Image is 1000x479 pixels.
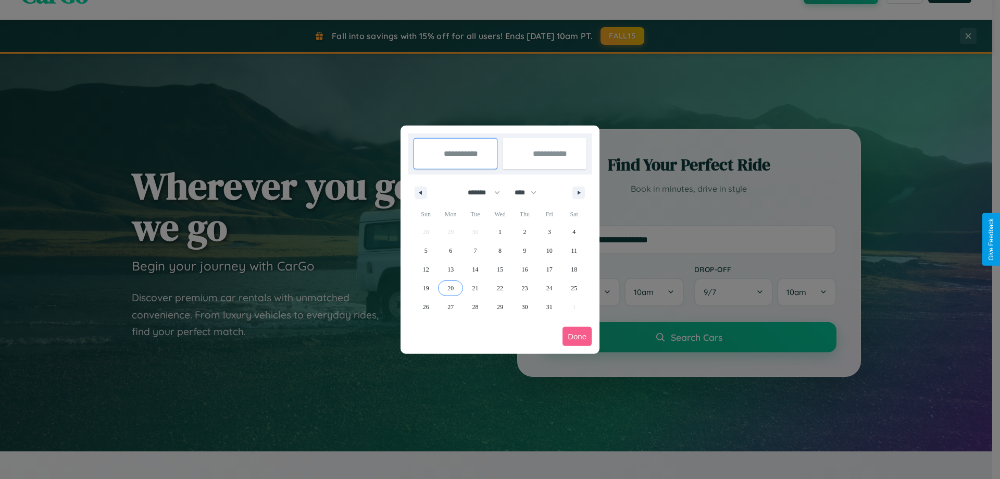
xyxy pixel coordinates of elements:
[521,260,528,279] span: 16
[497,260,503,279] span: 15
[537,241,561,260] button: 10
[546,279,553,298] span: 24
[548,223,551,241] span: 3
[562,241,586,260] button: 11
[537,260,561,279] button: 17
[463,241,488,260] button: 7
[488,279,512,298] button: 22
[562,327,592,346] button: Done
[537,223,561,241] button: 3
[488,298,512,316] button: 29
[447,279,454,298] span: 20
[488,206,512,223] span: Wed
[537,298,561,316] button: 31
[438,298,463,316] button: 27
[488,241,512,260] button: 8
[571,279,577,298] span: 25
[463,279,488,298] button: 21
[414,206,438,223] span: Sun
[488,223,512,241] button: 1
[571,260,577,279] span: 18
[497,279,503,298] span: 22
[488,260,512,279] button: 15
[512,206,537,223] span: Thu
[423,260,429,279] span: 12
[512,298,537,316] button: 30
[472,260,479,279] span: 14
[537,206,561,223] span: Fri
[988,218,995,261] div: Give Feedback
[562,260,586,279] button: 18
[546,298,553,316] span: 31
[512,260,537,279] button: 16
[449,241,452,260] span: 6
[414,279,438,298] button: 19
[424,241,428,260] span: 5
[438,241,463,260] button: 6
[414,298,438,316] button: 26
[512,241,537,260] button: 9
[521,298,528,316] span: 30
[438,260,463,279] button: 13
[438,279,463,298] button: 20
[447,298,454,316] span: 27
[562,223,586,241] button: 4
[414,260,438,279] button: 12
[423,298,429,316] span: 26
[463,298,488,316] button: 28
[546,260,553,279] span: 17
[463,260,488,279] button: 14
[537,279,561,298] button: 24
[512,223,537,241] button: 2
[523,223,526,241] span: 2
[546,241,553,260] span: 10
[571,241,577,260] span: 11
[472,298,479,316] span: 28
[463,206,488,223] span: Tue
[472,279,479,298] span: 21
[523,241,526,260] span: 9
[414,241,438,260] button: 5
[423,279,429,298] span: 19
[562,279,586,298] button: 25
[438,206,463,223] span: Mon
[497,298,503,316] span: 29
[498,241,502,260] span: 8
[498,223,502,241] span: 1
[512,279,537,298] button: 23
[474,241,477,260] span: 7
[562,206,586,223] span: Sat
[447,260,454,279] span: 13
[521,279,528,298] span: 23
[572,223,576,241] span: 4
